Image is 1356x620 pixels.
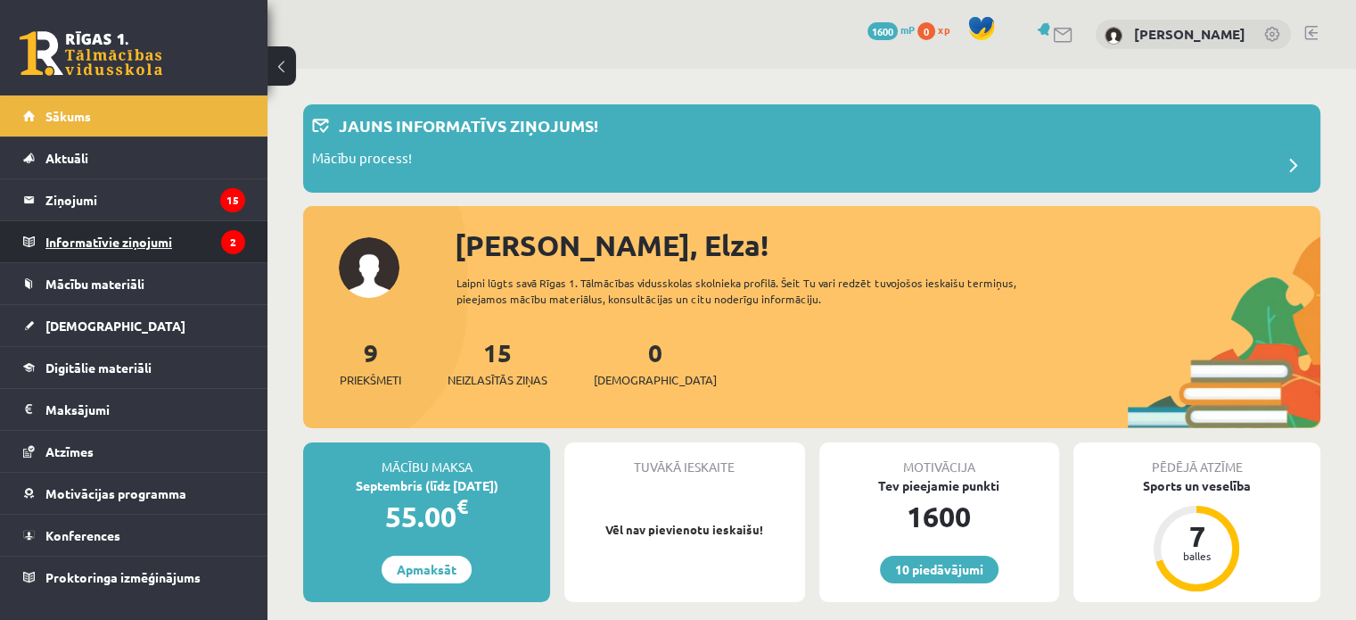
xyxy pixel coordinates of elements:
a: Aktuāli [23,137,245,178]
div: Pēdējā atzīme [1073,442,1320,476]
span: 1600 [867,22,898,40]
a: 10 piedāvājumi [880,556,999,583]
a: Digitālie materiāli [23,347,245,388]
a: Motivācijas programma [23,473,245,514]
span: Konferences [45,527,120,543]
p: Jauns informatīvs ziņojums! [339,113,598,137]
span: Proktoringa izmēģinājums [45,569,201,585]
i: 15 [220,188,245,212]
a: 15Neizlasītās ziņas [448,336,547,389]
a: Konferences [23,515,245,556]
span: Atzīmes [45,443,94,459]
span: xp [938,22,949,37]
span: Motivācijas programma [45,485,186,501]
a: 9Priekšmeti [340,336,401,389]
a: Proktoringa izmēģinājums [23,557,245,598]
span: € [456,493,468,519]
span: Priekšmeti [340,371,401,389]
div: Mācību maksa [303,442,550,476]
a: Mācību materiāli [23,263,245,304]
a: Ziņojumi15 [23,179,245,220]
div: balles [1170,550,1223,561]
div: Motivācija [819,442,1059,476]
a: 0[DEMOGRAPHIC_DATA] [594,336,717,389]
a: 0 xp [917,22,958,37]
span: Aktuāli [45,150,88,166]
a: Sākums [23,95,245,136]
span: mP [900,22,915,37]
a: [DEMOGRAPHIC_DATA] [23,305,245,346]
img: Elza Veinberga [1105,27,1122,45]
span: Digitālie materiāli [45,360,152,376]
i: 2 [221,230,245,254]
div: Laipni lūgts savā Rīgas 1. Tālmācības vidusskolas skolnieka profilā. Šeit Tu vari redzēt tuvojošo... [456,275,1067,307]
p: Mācību process! [312,148,412,173]
span: Mācību materiāli [45,276,144,292]
div: 1600 [819,495,1059,538]
legend: Maksājumi [45,389,245,430]
p: Vēl nav pievienotu ieskaišu! [573,521,795,539]
a: Maksājumi [23,389,245,430]
a: Rīgas 1. Tālmācības vidusskola [20,31,162,76]
a: Jauns informatīvs ziņojums! Mācību process! [312,113,1311,184]
legend: Informatīvie ziņojumi [45,221,245,262]
span: [DEMOGRAPHIC_DATA] [594,371,717,389]
div: Septembris (līdz [DATE]) [303,476,550,495]
div: 7 [1170,522,1223,550]
span: Neizlasītās ziņas [448,371,547,389]
a: Informatīvie ziņojumi2 [23,221,245,262]
legend: Ziņojumi [45,179,245,220]
a: Sports un veselība 7 balles [1073,476,1320,594]
span: [DEMOGRAPHIC_DATA] [45,318,185,334]
div: 55.00 [303,495,550,538]
a: Apmaksāt [382,556,472,583]
span: Sākums [45,108,91,124]
a: [PERSON_NAME] [1134,25,1245,43]
div: Tuvākā ieskaite [564,442,804,476]
div: Sports un veselība [1073,476,1320,495]
span: 0 [917,22,935,40]
a: Atzīmes [23,431,245,472]
a: 1600 mP [867,22,915,37]
div: Tev pieejamie punkti [819,476,1059,495]
div: [PERSON_NAME], Elza! [455,224,1320,267]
